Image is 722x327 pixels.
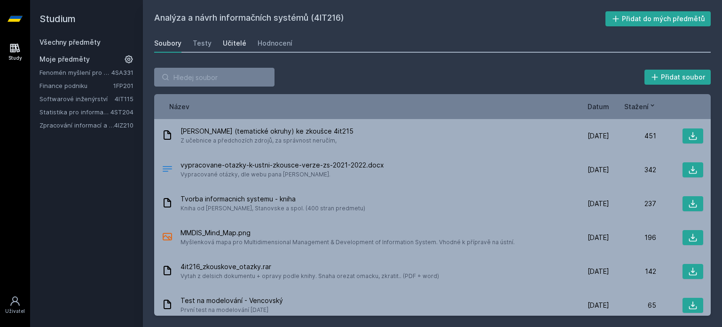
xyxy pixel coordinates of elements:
a: Finance podniku [39,81,113,90]
a: Učitelé [223,34,246,53]
span: [DATE] [588,233,609,242]
span: [DATE] [588,301,609,310]
button: Přidat soubor [644,70,711,85]
span: Myšlenková mapa pro Multidimensional Management & Development of Information System. Vhodné k pří... [180,238,515,247]
span: Vypracované otázky, dle webu pana [PERSON_NAME]. [180,170,384,179]
div: PNG [162,231,173,245]
a: 4SA331 [111,69,133,76]
button: Datum [588,102,609,112]
span: Kniha od [PERSON_NAME], Stanovske a spol. (400 stran predmetu) [180,204,365,213]
a: Testy [193,34,212,53]
a: Uživatel [2,291,28,319]
button: Přidat do mých předmětů [605,11,711,26]
a: Všechny předměty [39,38,101,46]
div: 142 [609,267,656,276]
span: Stažení [624,102,649,112]
a: Soubory [154,34,181,53]
input: Hledej soubor [154,68,275,87]
span: [PERSON_NAME] (tematické okruhy) ke zkoušce 4it215 [180,127,353,136]
span: Vytah z delsich dokumentu + opravy podle knihy. Snaha orezat omacku, zkratit.. (PDF + word) [180,271,439,281]
a: 1FP201 [113,82,133,89]
div: Uživatel [5,308,25,315]
a: 4ST204 [110,108,133,116]
a: 4IT115 [115,95,133,103]
a: 4IZ210 [114,121,133,129]
a: Fenomén myšlení pro manažery [39,68,111,77]
div: 196 [609,233,656,242]
span: [DATE] [588,267,609,276]
button: Název [169,102,189,112]
h2: Analýza a návrh informačních systémů (4IT216) [154,11,605,26]
button: Stažení [624,102,656,112]
span: [DATE] [588,131,609,141]
a: Softwarové inženýrství [39,94,115,104]
a: Hodnocení [258,34,292,53]
div: 342 [609,165,656,175]
div: 451 [609,131,656,141]
div: 65 [609,301,656,310]
span: Tvorba informacnich systemu - kniha [180,194,365,204]
div: Soubory [154,39,181,48]
span: Test na modelování - Vencovský [180,296,283,305]
div: Učitelé [223,39,246,48]
a: Statistika pro informatiky [39,107,110,117]
span: Moje předměty [39,55,90,64]
div: DOCX [162,163,173,177]
div: Study [8,55,22,62]
a: Study [2,38,28,66]
span: MMDIS_Mind_Map.png [180,228,515,238]
span: [DATE] [588,165,609,175]
div: Hodnocení [258,39,292,48]
span: 4it216_zkouskove_otazky.rar [180,262,439,271]
div: 237 [609,199,656,208]
a: Zpracování informací a znalostí [39,120,114,130]
span: [DATE] [588,199,609,208]
span: Z učebnice a předchozích zdrojů, za správnost neručím, [180,136,353,145]
span: vypracovane-otazky-k-ustni-zkousce-verze-zs-2021-2022.docx [180,160,384,170]
div: Testy [193,39,212,48]
span: První test na modelování [DATE] [180,305,283,315]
